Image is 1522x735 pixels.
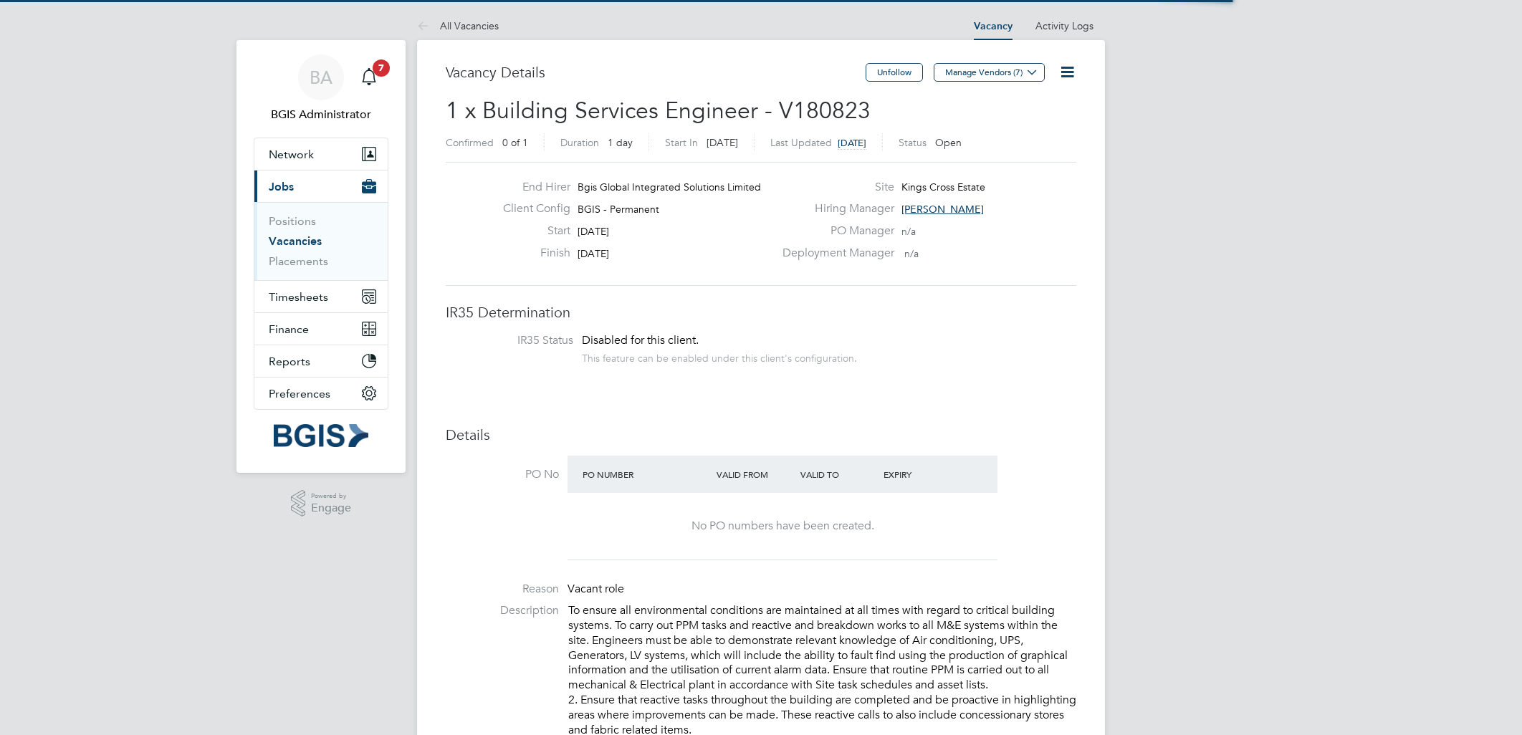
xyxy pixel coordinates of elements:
[446,467,559,482] label: PO No
[269,254,328,268] a: Placements
[311,502,351,514] span: Engage
[446,136,494,149] label: Confirmed
[1035,19,1093,32] a: Activity Logs
[254,378,388,409] button: Preferences
[254,345,388,377] button: Reports
[578,247,609,260] span: [DATE]
[774,180,894,195] label: Site
[665,136,698,149] label: Start In
[236,40,406,473] nav: Main navigation
[254,106,388,123] span: BGIS Administrator
[446,63,866,82] h3: Vacancy Details
[269,234,322,248] a: Vacancies
[269,148,314,161] span: Network
[373,59,390,77] span: 7
[774,201,894,216] label: Hiring Manager
[582,348,857,365] div: This feature can be enabled under this client's configuration.
[254,138,388,170] button: Network
[291,490,352,517] a: Powered byEngage
[460,333,573,348] label: IR35 Status
[904,247,919,260] span: n/a
[446,426,1076,444] h3: Details
[578,203,659,216] span: BGIS - Permanent
[492,201,570,216] label: Client Config
[713,461,797,487] div: Valid From
[274,424,368,447] img: bgis-logo-retina.png
[578,181,761,193] span: Bgis Global Integrated Solutions Limited
[608,136,633,149] span: 1 day
[934,63,1045,82] button: Manage Vendors (7)
[254,202,388,280] div: Jobs
[568,582,624,596] span: Vacant role
[446,603,559,618] label: Description
[774,224,894,239] label: PO Manager
[974,20,1013,32] a: Vacancy
[254,313,388,345] button: Finance
[355,54,383,100] a: 7
[774,246,894,261] label: Deployment Manager
[269,322,309,336] span: Finance
[446,582,559,597] label: Reason
[269,290,328,304] span: Timesheets
[899,136,927,149] label: Status
[269,180,294,193] span: Jobs
[579,461,713,487] div: PO Number
[880,461,964,487] div: Expiry
[417,19,499,32] a: All Vacancies
[578,225,609,238] span: [DATE]
[838,137,866,149] span: [DATE]
[770,136,832,149] label: Last Updated
[560,136,599,149] label: Duration
[311,490,351,502] span: Powered by
[866,63,923,82] button: Unfollow
[582,333,699,347] span: Disabled for this client.
[254,170,388,202] button: Jobs
[269,214,316,228] a: Positions
[797,461,881,487] div: Valid To
[502,136,528,149] span: 0 of 1
[269,355,310,368] span: Reports
[901,225,916,238] span: n/a
[254,54,388,123] a: BABGIS Administrator
[446,303,1076,322] h3: IR35 Determination
[935,136,962,149] span: Open
[254,424,388,447] a: Go to home page
[582,519,983,534] div: No PO numbers have been created.
[254,281,388,312] button: Timesheets
[901,203,984,216] span: [PERSON_NAME]
[310,68,332,87] span: BA
[492,180,570,195] label: End Hirer
[492,224,570,239] label: Start
[269,387,330,400] span: Preferences
[901,181,985,193] span: Kings Cross Estate
[707,136,738,149] span: [DATE]
[446,97,871,125] span: 1 x Building Services Engineer - V180823
[492,246,570,261] label: Finish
